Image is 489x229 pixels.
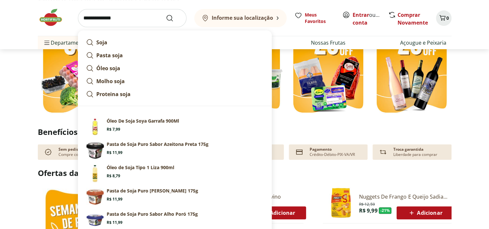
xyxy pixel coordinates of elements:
span: Adicionar [260,209,295,217]
a: Criar conta [353,11,388,26]
span: 0 [446,15,449,21]
img: vinhos [371,11,452,118]
a: Pasta soja [83,49,266,62]
h2: Benefícios! [38,127,452,136]
a: Entrar [353,11,369,18]
span: R$ 7,99 [107,127,120,132]
button: Carrinho [436,10,452,26]
p: Pasta de Soja Puro [PERSON_NAME] 175g [107,188,198,194]
span: R$ 9,99 [359,207,377,214]
span: R$ 11,99 [107,220,122,225]
a: Óleo soja [83,62,266,75]
a: Proteina soja [83,88,266,101]
strong: Molho soja [96,78,125,85]
button: Submit Search [166,14,181,22]
a: Açougue e Peixaria [400,39,446,47]
p: Óleo De Soja Soya Garrafa 900Ml [107,118,179,124]
a: Molho soja [83,75,266,88]
button: Menu [43,35,51,50]
strong: Soja [96,39,107,46]
button: Informe sua localização [194,9,287,27]
span: ou [353,11,381,27]
p: Sem pedido mínimo [58,147,98,152]
img: Principal [86,211,104,229]
a: Meus Favoritos [294,12,335,25]
p: Pasta de Soja Puro Sabor Alho Poró 175g [107,211,198,217]
button: Adicionar [397,206,453,219]
img: feira [38,11,118,118]
span: R$ 11,99 [107,197,122,202]
img: Nuggets de Frango e Queijo Sadia 300g [325,187,356,218]
span: Departamentos [43,35,90,50]
img: Devolução [378,147,388,157]
p: Pasta de Soja Puro Sabor Azeitona Preta 175g [107,141,208,147]
b: Informe sua localização [212,14,273,21]
img: Principal [86,141,104,159]
a: PrincipalÓleo De Soja Soya Garrafa 900MlR$ 7,99 [83,115,266,138]
a: Comprar Novamente [398,11,428,26]
a: PrincipalPasta de Soja Puro Sabor Azeitona Preta 175gR$ 11,99 [83,138,266,162]
p: Pagamento [310,147,332,152]
img: resfriados [288,11,368,118]
span: R$ 8,79 [107,173,120,179]
p: Troca garantida [393,147,423,152]
input: search [78,9,186,27]
a: PrincipalÓleo de Soja Tipo 1 Liza 900mlR$ 8,79 [83,162,266,185]
button: Adicionar [250,206,306,219]
img: check [43,147,53,157]
img: Principal [86,118,104,136]
span: R$ 12,59 [359,201,375,207]
span: Meus Favoritos [305,12,335,25]
a: PrincipalPasta de Soja Puro [PERSON_NAME] 175gR$ 11,99 [83,185,266,208]
img: card [294,147,304,157]
span: R$ 11,99 [107,150,122,155]
img: Principal [86,188,104,206]
a: Soja [83,36,266,49]
strong: Óleo soja [96,65,120,72]
p: Crédito-Débito-PIX-VA/VR [310,152,355,157]
p: Óleo de Soja Tipo 1 Liza 900ml [107,164,174,171]
p: Compre como preferir [58,152,99,157]
p: Liberdade para comprar [393,152,437,157]
strong: Proteina soja [96,91,131,98]
a: Nuggets De Frango E Queijo Sadia 300G [359,193,453,200]
span: Adicionar [408,209,442,217]
strong: Pasta soja [96,52,123,59]
h2: Ofertas da Semana [38,168,452,179]
img: Principal [86,164,104,182]
a: Nossas Frutas [311,39,345,47]
img: Hortifruti [38,8,70,27]
span: - 21 % [379,207,392,214]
